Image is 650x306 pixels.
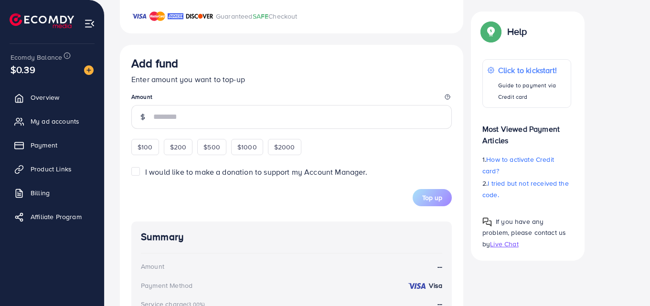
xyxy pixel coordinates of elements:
[274,142,295,152] span: $2000
[437,261,442,272] strong: --
[7,207,97,226] a: Affiliate Program
[138,142,153,152] span: $100
[609,263,643,299] iframe: Chat
[237,142,257,152] span: $1000
[168,11,183,22] img: brand
[31,140,57,150] span: Payment
[422,193,442,202] span: Top up
[11,63,35,76] span: $0.39
[413,189,452,206] button: Top up
[253,11,269,21] span: SAFE
[170,142,187,152] span: $200
[7,159,97,179] a: Product Links
[31,188,50,198] span: Billing
[482,178,571,200] p: 2.
[482,155,554,176] span: How to activate Credit card?
[7,183,97,202] a: Billing
[131,74,452,85] p: Enter amount you want to top-up
[498,64,566,76] p: Click to kickstart!
[149,11,165,22] img: brand
[141,281,192,290] div: Payment Method
[145,167,367,177] span: I would like to make a donation to support my Account Manager.
[131,93,452,105] legend: Amount
[482,116,571,146] p: Most Viewed Payment Articles
[7,88,97,107] a: Overview
[131,11,147,22] img: brand
[216,11,298,22] p: Guaranteed Checkout
[203,142,220,152] span: $500
[141,262,164,271] div: Amount
[84,65,94,75] img: image
[31,116,79,126] span: My ad accounts
[482,154,571,177] p: 1.
[141,231,442,243] h4: Summary
[498,80,566,103] p: Guide to payment via Credit card
[84,18,95,29] img: menu
[186,11,213,22] img: brand
[407,282,426,290] img: credit
[490,239,518,248] span: Live Chat
[7,136,97,155] a: Payment
[31,93,59,102] span: Overview
[429,281,442,290] strong: Visa
[482,179,569,200] span: I tried but not received the code.
[507,26,527,37] p: Help
[31,212,82,222] span: Affiliate Program
[131,56,178,70] h3: Add fund
[482,217,492,227] img: Popup guide
[10,13,74,28] img: logo
[482,217,566,248] span: If you have any problem, please contact us by
[31,164,72,174] span: Product Links
[482,23,500,40] img: Popup guide
[7,112,97,131] a: My ad accounts
[11,53,62,62] span: Ecomdy Balance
